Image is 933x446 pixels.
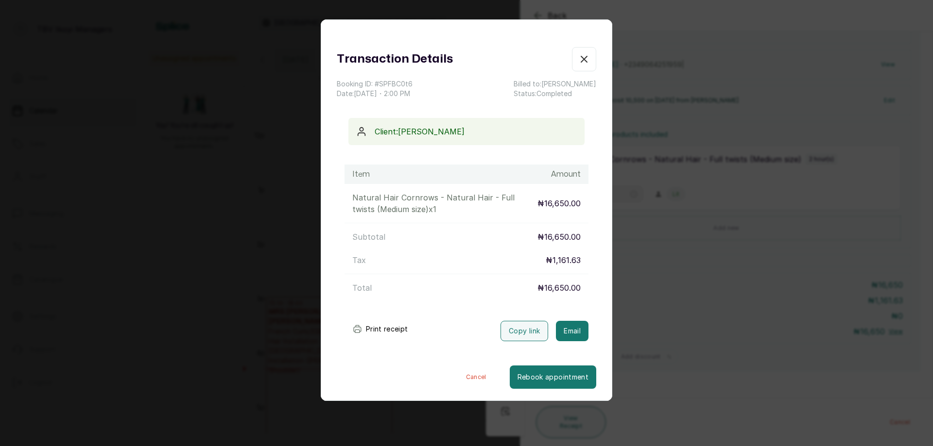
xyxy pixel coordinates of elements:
[337,79,413,89] p: Booking ID: # SPFBC0t6
[537,282,581,294] p: ₦16,650.00
[556,321,588,341] button: Email
[352,231,385,243] p: Subtotal
[352,282,372,294] p: Total
[337,89,413,99] p: Date: [DATE] ・ 2:00 PM
[537,198,581,209] p: ₦16,650.00
[551,168,581,180] h1: Amount
[352,168,370,180] h1: Item
[352,192,537,215] p: Natural Hair Cornrows - Natural Hair - Full twists (Medium size) x 1
[537,231,581,243] p: ₦16,650.00
[510,365,596,389] button: Rebook appointment
[345,319,416,339] button: Print receipt
[546,254,581,266] p: ₦1,161.63
[501,321,548,341] button: Copy link
[352,254,366,266] p: Tax
[514,79,596,89] p: Billed to: [PERSON_NAME]
[337,50,453,68] h1: Transaction Details
[514,89,596,99] p: Status: Completed
[443,365,510,389] button: Cancel
[375,126,577,137] p: Client: [PERSON_NAME]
